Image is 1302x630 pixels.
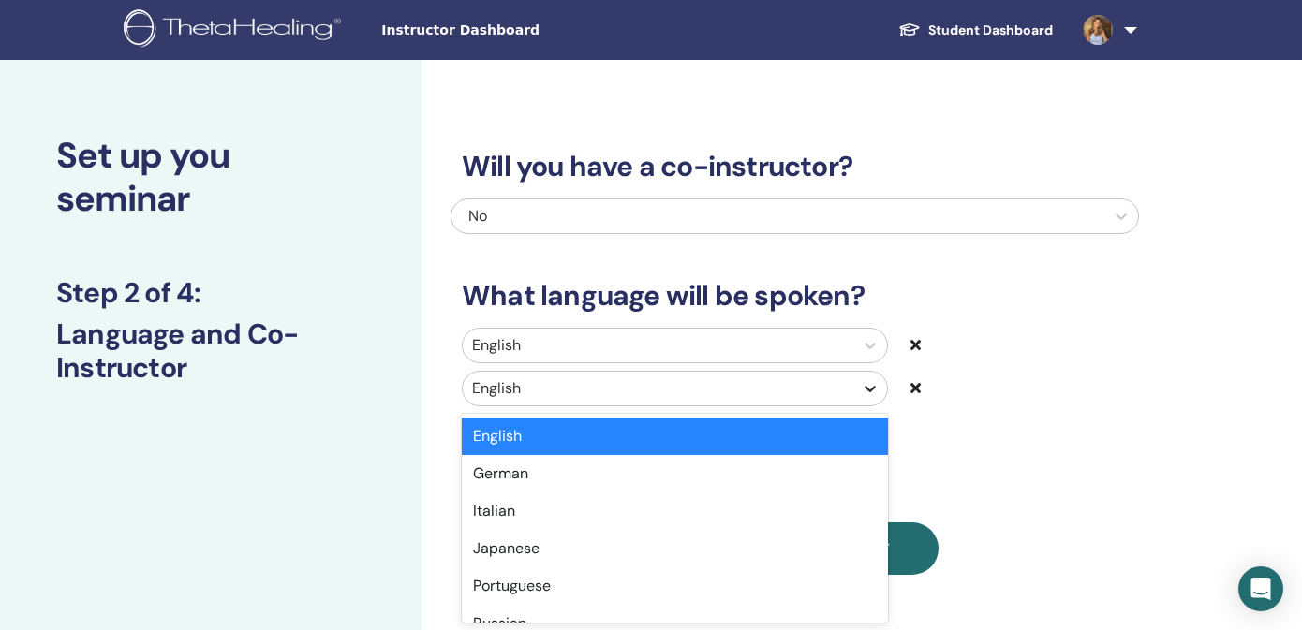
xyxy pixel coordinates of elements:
div: Portuguese [462,567,888,605]
img: graduation-cap-white.svg [898,22,921,37]
span: Instructor Dashboard [381,21,662,40]
div: Japanese [462,530,888,567]
h3: What language will be spoken? [451,279,1139,313]
h3: Will you have a co-instructor? [451,150,1139,183]
h2: Set up you seminar [56,135,365,220]
a: Student Dashboard [883,13,1068,48]
div: Italian [462,492,888,530]
span: No [468,206,487,226]
div: Open Intercom Messenger [1238,566,1283,611]
div: German [462,455,888,492]
h3: Step 2 of 4 : [56,276,365,310]
div: English [462,418,888,455]
h3: Language and Co-Instructor [56,317,365,385]
img: logo.png [124,9,348,51]
img: default.jpg [1083,15,1113,45]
